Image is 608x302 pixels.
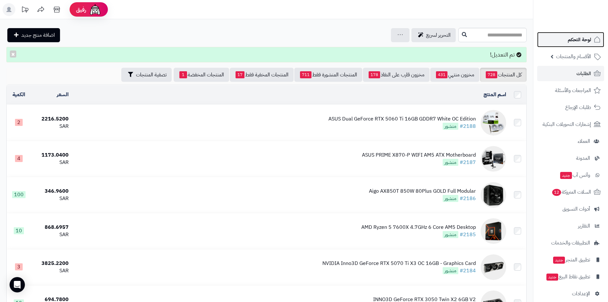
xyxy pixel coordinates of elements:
[481,110,506,136] img: ASUS Dual GeForce RTX 5060 Ti 16GB GDDR7 White OC Edition
[300,71,312,78] span: 711
[537,235,604,251] a: التطبيقات والخدمات
[443,123,458,130] span: منشور
[179,71,187,78] span: 1
[12,191,26,198] span: 100
[481,146,506,172] img: ASUS PRIME X870-P WIFI AM5 ATX Motherboard
[294,68,362,82] a: المنتجات المنشورة فقط711
[480,68,527,82] a: كل المنتجات728
[121,68,172,82] button: تصفية المنتجات
[537,134,604,149] a: العملاء
[481,218,506,244] img: AMD Ryzen 5 7600X 4.7GHz 6 Core AM5 Desktop
[552,188,591,197] span: السلات المتروكة
[572,289,590,298] span: الإعدادات
[481,182,506,208] img: Aigo AX850T 850W 80Plus GOLD Full Modular
[443,231,458,238] span: منشور
[136,71,167,79] span: تصفية المنتجات
[361,224,476,231] div: AMD Ryzen 5 7600X 4.7GHz 6 Core AM5 Desktop
[15,263,23,270] span: 3
[34,115,69,123] div: 2216.5200
[537,201,604,217] a: أدوات التسويق
[10,277,25,292] div: Open Intercom Messenger
[537,218,604,234] a: التقارير
[560,172,572,179] span: جديد
[537,286,604,301] a: الإعدادات
[576,154,590,163] span: المدونة
[460,159,476,166] a: #2187
[362,151,476,159] div: ASUS PRIME X870-P WIFI AM5 ATX Motherboard
[537,151,604,166] a: المدونة
[551,238,590,247] span: التطبيقات والخدمات
[436,71,447,78] span: 431
[34,260,69,267] div: 3825.2200
[369,188,476,195] div: Aigo AX850T 850W 80Plus GOLD Full Modular
[34,267,69,275] div: SAR
[555,86,591,95] span: المراجعات والأسئلة
[537,66,604,81] a: الطلبات
[426,31,451,39] span: التحرير لسريع
[443,195,458,202] span: منشور
[576,69,591,78] span: الطلبات
[10,50,16,58] button: ×
[565,103,591,112] span: طلبات الإرجاع
[546,274,558,281] span: جديد
[230,68,294,82] a: المنتجات المخفية فقط17
[34,123,69,130] div: SAR
[57,91,69,98] a: السعر
[537,83,604,98] a: المراجعات والأسئلة
[443,267,458,274] span: منشور
[411,28,456,42] a: التحرير لسريع
[34,188,69,195] div: 346.9600
[34,224,69,231] div: 868.6957
[481,254,506,280] img: NVIDIA Inno3D GeForce RTX 5070 Ti X3 OC 16GB - Graphics Card
[537,269,604,284] a: تطبيق نقاط البيعجديد
[556,52,591,61] span: الأقسام والمنتجات
[460,231,476,238] a: #2185
[174,68,229,82] a: المنتجات المخفضة1
[537,184,604,200] a: السلات المتروكة12
[443,159,458,166] span: منشور
[322,260,476,267] div: NVIDIA Inno3D GeForce RTX 5070 Ti X3 OC 16GB - Graphics Card
[460,195,476,202] a: #2186
[568,35,591,44] span: لوحة التحكم
[76,6,86,13] span: رفيق
[537,167,604,183] a: وآتس آبجديد
[15,155,23,162] span: 4
[430,68,479,82] a: مخزون منتهي431
[537,32,604,47] a: لوحة التحكم
[34,231,69,238] div: SAR
[34,159,69,166] div: SAR
[363,68,430,82] a: مخزون قارب على النفاذ178
[552,255,590,264] span: تطبيق المتجر
[12,91,25,98] a: الكمية
[460,267,476,275] a: #2184
[578,137,590,146] span: العملاء
[552,189,561,196] span: 12
[559,171,590,180] span: وآتس آب
[89,3,101,16] img: ai-face.png
[15,119,23,126] span: 2
[236,71,244,78] span: 17
[537,252,604,267] a: تطبيق المتجرجديد
[21,31,55,39] span: اضافة منتج جديد
[369,71,380,78] span: 178
[486,71,497,78] span: 728
[6,47,527,62] div: تم التعديل!
[14,227,24,234] span: 10
[34,195,69,202] div: SAR
[578,221,590,230] span: التقارير
[553,257,565,264] span: جديد
[537,117,604,132] a: إشعارات التحويلات البنكية
[34,151,69,159] div: 1173.0400
[328,115,476,123] div: ASUS Dual GeForce RTX 5060 Ti 16GB GDDR7 White OC Edition
[546,272,590,281] span: تطبيق نقاط البيع
[460,122,476,130] a: #2188
[543,120,591,129] span: إشعارات التحويلات البنكية
[17,3,33,18] a: تحديثات المنصة
[562,205,590,213] span: أدوات التسويق
[484,91,506,98] a: اسم المنتج
[537,100,604,115] a: طلبات الإرجاع
[7,28,60,42] a: اضافة منتج جديد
